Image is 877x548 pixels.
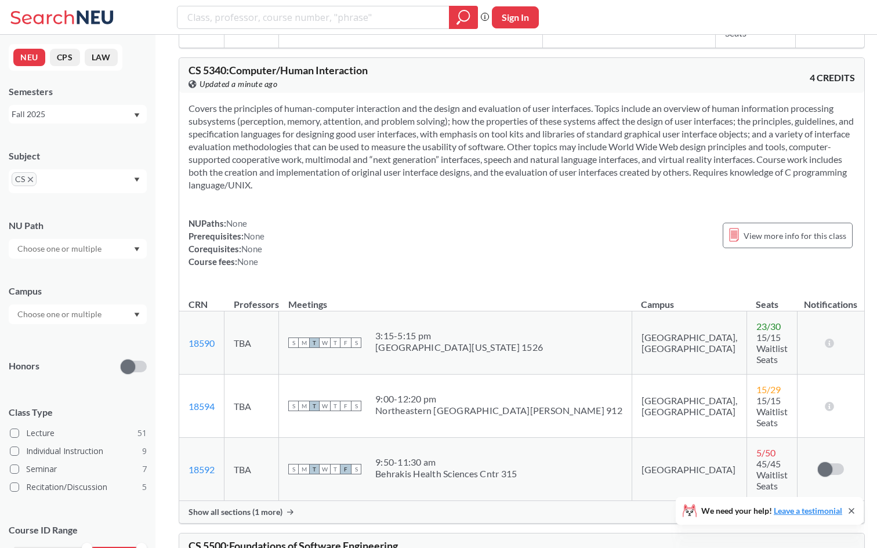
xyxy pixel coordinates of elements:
[744,228,846,243] span: View more info for this class
[9,169,147,193] div: CSX to remove pillDropdown arrow
[12,307,109,321] input: Choose one or multiple
[351,337,361,348] span: S
[9,105,147,124] div: Fall 2025Dropdown arrow
[189,401,215,412] a: 18594
[189,64,368,77] span: CS 5340 : Computer/Human Interaction
[774,506,842,516] a: Leave a testimonial
[179,501,864,523] div: Show all sections (1 more)
[226,218,247,228] span: None
[309,401,320,411] span: T
[9,406,147,419] span: Class Type
[9,360,39,373] p: Honors
[279,286,632,311] th: Meetings
[186,8,441,27] input: Class, professor, course number, "phrase"
[288,337,299,348] span: S
[756,332,788,365] span: 15/15 Waitlist Seats
[244,231,264,241] span: None
[756,395,788,428] span: 15/15 Waitlist Seats
[632,286,746,311] th: Campus
[142,445,147,458] span: 9
[189,217,264,268] div: NUPaths: Prerequisites: Corequisites: Course fees:
[330,401,340,411] span: T
[224,311,279,375] td: TBA
[375,468,517,480] div: Behrakis Health Sciences Cntr 315
[12,108,133,121] div: Fall 2025
[330,337,340,348] span: T
[320,337,330,348] span: W
[375,342,543,353] div: [GEOGRAPHIC_DATA][US_STATE] 1526
[797,286,864,311] th: Notifications
[299,464,309,474] span: M
[189,102,855,191] section: Covers the principles of human-computer interaction and the design and evaluation of user interfa...
[756,458,788,491] span: 45/45 Waitlist Seats
[309,464,320,474] span: T
[351,401,361,411] span: S
[632,438,746,501] td: [GEOGRAPHIC_DATA]
[137,427,147,440] span: 51
[189,507,282,517] span: Show all sections (1 more)
[10,462,147,477] label: Seminar
[224,286,279,311] th: Professors
[10,480,147,495] label: Recitation/Discussion
[134,177,140,182] svg: Dropdown arrow
[701,507,842,515] span: We need your help!
[449,6,478,29] div: magnifying glass
[241,244,262,254] span: None
[200,78,277,90] span: Updated a minute ago
[142,481,147,493] span: 5
[288,401,299,411] span: S
[10,444,147,459] label: Individual Instruction
[9,304,147,324] div: Dropdown arrow
[224,375,279,438] td: TBA
[375,393,622,405] div: 9:00 - 12:20 pm
[50,49,80,66] button: CPS
[320,401,330,411] span: W
[756,384,781,395] span: 15 / 29
[9,150,147,162] div: Subject
[134,247,140,252] svg: Dropdown arrow
[9,219,147,232] div: NU Path
[330,464,340,474] span: T
[142,463,147,476] span: 7
[9,239,147,259] div: Dropdown arrow
[340,337,351,348] span: F
[340,464,351,474] span: F
[189,337,215,349] a: 18590
[28,177,33,182] svg: X to remove pill
[756,447,775,458] span: 5 / 50
[632,375,746,438] td: [GEOGRAPHIC_DATA], [GEOGRAPHIC_DATA]
[340,401,351,411] span: F
[12,172,37,186] span: CSX to remove pill
[299,337,309,348] span: M
[632,311,746,375] td: [GEOGRAPHIC_DATA], [GEOGRAPHIC_DATA]
[375,330,543,342] div: 3:15 - 5:15 pm
[746,286,797,311] th: Seats
[9,285,147,297] div: Campus
[85,49,118,66] button: LAW
[351,464,361,474] span: S
[299,401,309,411] span: M
[189,464,215,475] a: 18592
[134,313,140,317] svg: Dropdown arrow
[320,464,330,474] span: W
[13,49,45,66] button: NEU
[375,405,622,416] div: Northeastern [GEOGRAPHIC_DATA][PERSON_NAME] 912
[224,438,279,501] td: TBA
[375,456,517,468] div: 9:50 - 11:30 am
[189,298,208,311] div: CRN
[10,426,147,441] label: Lecture
[9,85,147,98] div: Semesters
[134,113,140,118] svg: Dropdown arrow
[309,337,320,348] span: T
[810,71,855,84] span: 4 CREDITS
[492,6,539,28] button: Sign In
[12,242,109,256] input: Choose one or multiple
[9,524,147,537] p: Course ID Range
[756,321,781,332] span: 23 / 30
[456,9,470,26] svg: magnifying glass
[237,256,258,267] span: None
[288,464,299,474] span: S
